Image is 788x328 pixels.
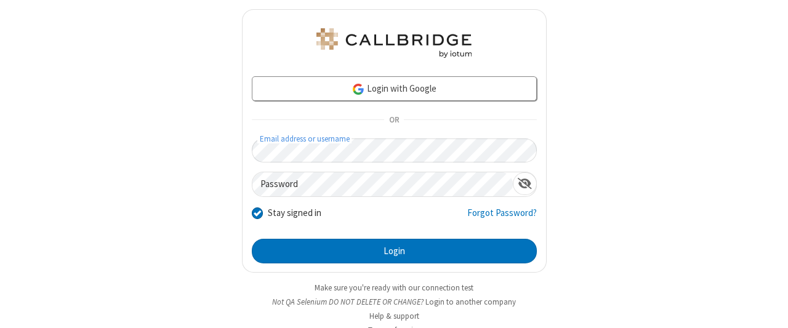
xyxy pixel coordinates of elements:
[384,111,404,129] span: OR
[252,138,537,162] input: Email address or username
[467,206,537,230] a: Forgot Password?
[252,76,537,101] a: Login with Google
[252,172,513,196] input: Password
[315,282,473,293] a: Make sure you're ready with our connection test
[425,296,516,308] button: Login to another company
[369,311,419,321] a: Help & support
[242,296,547,308] li: Not QA Selenium DO NOT DELETE OR CHANGE?
[252,239,537,263] button: Login
[314,28,474,58] img: QA Selenium DO NOT DELETE OR CHANGE
[513,172,537,195] div: Show password
[352,82,365,96] img: google-icon.png
[268,206,321,220] label: Stay signed in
